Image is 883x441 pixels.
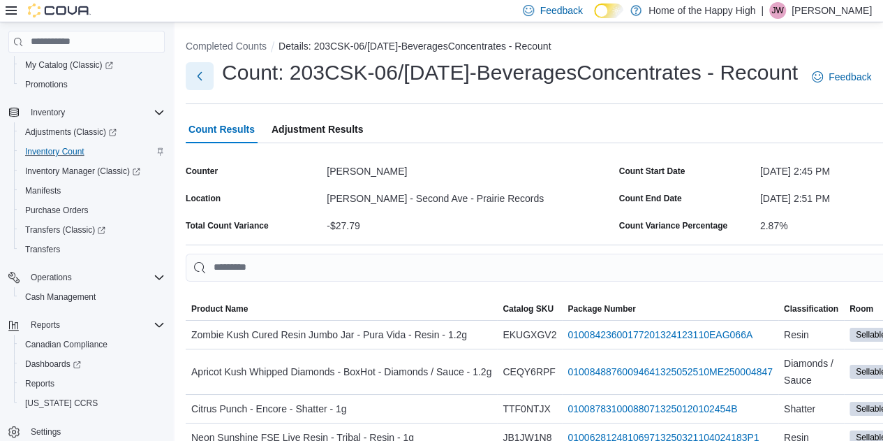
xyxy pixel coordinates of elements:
p: Home of the Happy High [648,2,755,19]
button: Inventory Count [14,142,170,161]
span: Inventory Count [20,143,165,160]
h1: Count: 203CSK-06/[DATE]-BeveragesConcentrates - Recount [222,59,798,87]
button: Reports [3,315,170,335]
span: Package Number [567,303,635,315]
span: Reports [31,319,60,331]
span: Inventory Manager (Classic) [25,166,140,177]
span: My Catalog (Classic) [20,57,165,73]
span: Room [849,303,873,315]
span: Inventory [25,104,165,121]
button: Canadian Compliance [14,335,170,354]
span: Operations [31,272,72,283]
span: Purchase Orders [25,205,89,216]
span: Feedback [829,70,871,84]
div: Jacob Williams [769,2,786,19]
a: 01008423600177201324123110EAG066A [567,326,752,343]
span: Transfers [20,241,165,258]
a: Adjustments (Classic) [20,124,122,140]
span: Manifests [20,182,165,199]
span: Washington CCRS [20,395,165,412]
span: TTF0NTJX [503,400,550,417]
button: Manifests [14,181,170,201]
span: Settings [31,426,61,438]
img: Cova [28,3,91,17]
a: Canadian Compliance [20,336,113,353]
span: Adjustment Results [272,115,363,143]
a: Feedback [806,63,877,91]
button: Operations [25,269,77,286]
button: Inventory [3,103,170,122]
a: Inventory Manager (Classic) [20,163,146,180]
span: Dark Mode [594,18,595,19]
span: Cash Management [25,291,96,303]
span: Transfers (Classic) [25,224,105,236]
span: My Catalog (Classic) [25,59,113,71]
span: Promotions [25,79,68,90]
a: Cash Management [20,289,101,305]
span: Inventory [31,107,65,118]
span: Dashboards [20,356,165,373]
button: Promotions [14,75,170,94]
a: Promotions [20,76,73,93]
a: Settings [25,424,66,440]
input: Dark Mode [594,3,623,18]
span: Reports [25,378,54,389]
a: Dashboards [14,354,170,374]
span: Adjustments (Classic) [20,124,165,140]
span: JW [771,2,783,19]
a: My Catalog (Classic) [20,57,119,73]
a: Transfers [20,241,66,258]
span: Reports [25,317,165,333]
span: Purchase Orders [20,202,165,219]
span: Reports [20,375,165,392]
a: Transfers (Classic) [14,220,170,240]
span: Inventory Count [25,146,84,157]
span: EKUGXGV2 [503,326,556,343]
button: Details: 203CSK-06/[DATE]-BeveragesConcentrates - Recount [279,41,551,52]
a: Adjustments (Classic) [14,122,170,142]
div: [PERSON_NAME] [327,160,613,177]
span: Resin [784,326,809,343]
label: Count End Date [619,193,682,204]
p: | [761,2,764,19]
button: Reports [25,317,66,333]
a: Inventory Count [20,143,90,160]
span: Count Results [188,115,255,143]
span: Catalog SKU [503,303,554,315]
button: Catalog SKU [497,298,562,320]
a: [US_STATE] CCRS [20,395,103,412]
span: Dashboards [25,359,81,370]
span: Transfers (Classic) [20,222,165,238]
span: Manifests [25,185,61,196]
span: Cash Management [20,289,165,305]
label: Location [186,193,221,204]
button: Classification [778,298,844,320]
a: Inventory Manager (Classic) [14,161,170,181]
a: My Catalog (Classic) [14,55,170,75]
span: Diamonds / Sauce [784,355,838,389]
button: Operations [3,268,170,287]
button: Purchase Orders [14,201,170,220]
p: [PERSON_NAME] [792,2,872,19]
span: Promotions [20,76,165,93]
button: Cash Management [14,287,170,307]
div: [PERSON_NAME] - Second Ave - Prairie Records [327,187,613,204]
a: 01008488760094641325052510ME250004847 [567,363,773,380]
span: CEQY6RPF [503,363,555,380]
span: Canadian Compliance [25,339,107,350]
button: [US_STATE] CCRS [14,393,170,413]
label: Count Start Date [619,166,685,177]
span: Classification [784,303,838,315]
span: Adjustments (Classic) [25,126,117,138]
a: 010087831000880713250120102454B [567,400,737,417]
span: Feedback [540,3,582,17]
a: Purchase Orders [20,202,94,219]
span: Zombie Kush Cured Resin Jumbo Jar - Pura Vida - Resin - 1.2g [191,326,467,343]
button: Completed Counts [186,41,267,52]
span: Shatter [784,400,815,417]
label: Counter [186,166,218,177]
button: Product Name [186,298,497,320]
span: [US_STATE] CCRS [25,398,98,409]
button: Inventory [25,104,71,121]
a: Dashboards [20,356,87,373]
